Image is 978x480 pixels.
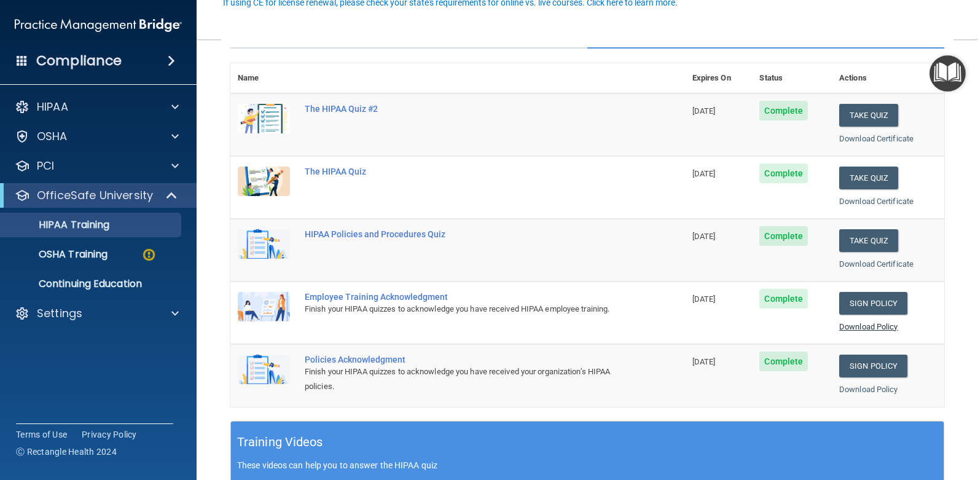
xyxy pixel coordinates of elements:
[839,104,898,127] button: Take Quiz
[839,385,898,394] a: Download Policy
[36,52,122,69] h4: Compliance
[37,188,153,203] p: OfficeSafe University
[305,355,624,364] div: Policies Acknowledgment
[929,55,966,92] button: Open Resource Center
[839,259,913,269] a: Download Certificate
[692,294,716,304] span: [DATE]
[839,134,913,143] a: Download Certificate
[759,163,808,183] span: Complete
[839,355,907,377] a: Sign Policy
[82,428,137,441] a: Privacy Policy
[15,306,179,321] a: Settings
[305,302,624,317] div: Finish your HIPAA quizzes to acknowledge you have received HIPAA employee training.
[839,292,907,315] a: Sign Policy
[692,169,716,178] span: [DATE]
[759,289,808,309] span: Complete
[37,100,68,114] p: HIPAA
[237,460,937,470] p: These videos can help you to answer the HIPAA quiz
[692,357,716,366] span: [DATE]
[37,306,82,321] p: Settings
[305,292,624,302] div: Employee Training Acknowledgment
[692,106,716,116] span: [DATE]
[839,229,898,252] button: Take Quiz
[15,159,179,173] a: PCI
[15,13,182,37] img: PMB logo
[305,364,624,394] div: Finish your HIPAA quizzes to acknowledge you have received your organization’s HIPAA policies.
[305,229,624,239] div: HIPAA Policies and Procedures Quiz
[839,322,898,331] a: Download Policy
[8,219,109,231] p: HIPAA Training
[305,104,624,114] div: The HIPAA Quiz #2
[759,101,808,120] span: Complete
[37,129,68,144] p: OSHA
[692,232,716,241] span: [DATE]
[230,63,297,93] th: Name
[685,63,753,93] th: Expires On
[8,278,176,290] p: Continuing Education
[16,446,117,458] span: Ⓒ Rectangle Health 2024
[15,100,179,114] a: HIPAA
[839,197,913,206] a: Download Certificate
[759,352,808,371] span: Complete
[752,63,832,93] th: Status
[16,428,67,441] a: Terms of Use
[832,63,944,93] th: Actions
[141,247,157,262] img: warning-circle.0cc9ac19.png
[839,167,898,189] button: Take Quiz
[237,431,323,453] h5: Training Videos
[759,226,808,246] span: Complete
[37,159,54,173] p: PCI
[305,167,624,176] div: The HIPAA Quiz
[8,248,108,261] p: OSHA Training
[15,129,179,144] a: OSHA
[15,188,178,203] a: OfficeSafe University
